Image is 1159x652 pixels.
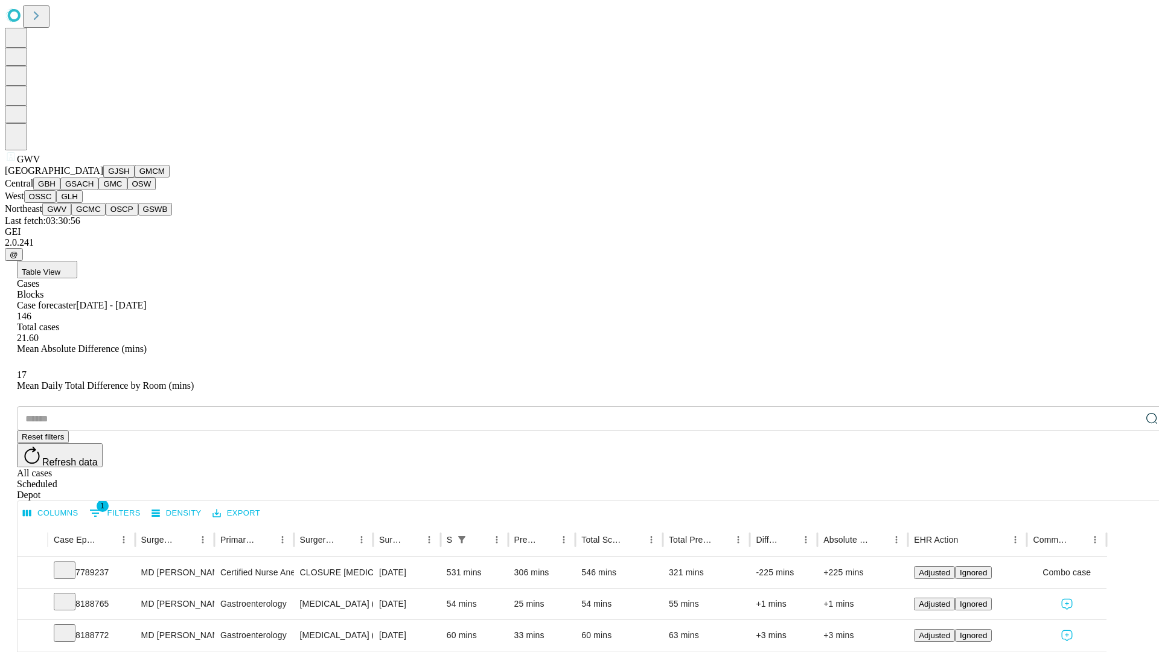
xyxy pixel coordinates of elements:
[643,531,660,548] button: Menu
[106,203,138,216] button: OSCP
[138,203,173,216] button: GSWB
[141,557,208,588] div: MD [PERSON_NAME] [PERSON_NAME] Md
[730,531,747,548] button: Menu
[914,598,955,610] button: Adjusted
[514,589,570,619] div: 25 mins
[17,369,27,380] span: 17
[488,531,505,548] button: Menu
[447,620,502,651] div: 60 mins
[17,430,69,443] button: Reset filters
[756,535,779,545] div: Difference
[914,629,955,642] button: Adjusted
[5,178,33,188] span: Central
[300,557,367,588] div: CLOSURE [MEDICAL_DATA] LARGE [MEDICAL_DATA] RESECTION AND ANASTOMOSIS
[404,531,421,548] button: Sort
[42,457,98,467] span: Refresh data
[220,535,255,545] div: Primary Service
[447,589,502,619] div: 54 mins
[955,629,992,642] button: Ignored
[141,620,208,651] div: MD [PERSON_NAME] I Md
[379,535,403,545] div: Surgery Date
[514,620,570,651] div: 33 mins
[919,631,950,640] span: Adjusted
[194,531,211,548] button: Menu
[17,322,59,332] span: Total cases
[713,531,730,548] button: Sort
[115,531,132,548] button: Menu
[669,557,744,588] div: 321 mins
[1087,531,1103,548] button: Menu
[5,203,42,214] span: Northeast
[914,535,958,545] div: EHR Action
[220,589,287,619] div: Gastroenterology
[581,557,657,588] div: 546 mins
[781,531,797,548] button: Sort
[581,589,657,619] div: 54 mins
[453,531,470,548] button: Show filters
[22,267,60,276] span: Table View
[919,568,950,577] span: Adjusted
[669,535,712,545] div: Total Predicted Duration
[5,248,23,261] button: @
[76,300,146,310] span: [DATE] - [DATE]
[10,250,18,259] span: @
[98,177,127,190] button: GMC
[959,531,976,548] button: Sort
[103,165,135,177] button: GJSH
[17,380,194,391] span: Mean Daily Total Difference by Room (mins)
[1033,535,1068,545] div: Comments
[960,631,987,640] span: Ignored
[353,531,370,548] button: Menu
[1007,531,1024,548] button: Menu
[17,154,40,164] span: GWV
[447,535,452,545] div: Scheduled In Room Duration
[274,531,291,548] button: Menu
[141,589,208,619] div: MD [PERSON_NAME] I Md
[379,589,435,619] div: [DATE]
[24,625,42,647] button: Expand
[5,216,80,226] span: Last fetch: 03:30:56
[919,599,950,609] span: Adjusted
[823,589,902,619] div: +1 mins
[56,190,82,203] button: GLH
[60,177,98,190] button: GSACH
[555,531,572,548] button: Menu
[24,594,42,615] button: Expand
[5,226,1154,237] div: GEI
[960,568,987,577] span: Ignored
[955,566,992,579] button: Ignored
[22,432,64,441] span: Reset filters
[823,620,902,651] div: +3 mins
[17,300,76,310] span: Case forecaster
[141,535,176,545] div: Surgeon Name
[97,500,109,512] span: 1
[960,599,987,609] span: Ignored
[914,566,955,579] button: Adjusted
[54,535,97,545] div: Case Epic Id
[86,503,144,523] button: Show filters
[54,589,129,619] div: 8188765
[447,557,502,588] div: 531 mins
[514,557,570,588] div: 306 mins
[626,531,643,548] button: Sort
[5,165,103,176] span: [GEOGRAPHIC_DATA]
[257,531,274,548] button: Sort
[300,620,367,651] div: [MEDICAL_DATA] (EGD), FLEXIBLE, TRANSORAL, WITH REMOVAL [MEDICAL_DATA]
[1042,557,1091,588] span: Combo case
[581,620,657,651] div: 60 mins
[17,261,77,278] button: Table View
[54,620,129,651] div: 8188772
[823,535,870,545] div: Absolute Difference
[756,589,811,619] div: +1 mins
[756,620,811,651] div: +3 mins
[17,443,103,467] button: Refresh data
[220,620,287,651] div: Gastroenterology
[421,531,438,548] button: Menu
[538,531,555,548] button: Sort
[24,190,57,203] button: OSSC
[24,563,42,584] button: Expand
[756,557,811,588] div: -225 mins
[5,191,24,201] span: West
[471,531,488,548] button: Sort
[148,504,205,523] button: Density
